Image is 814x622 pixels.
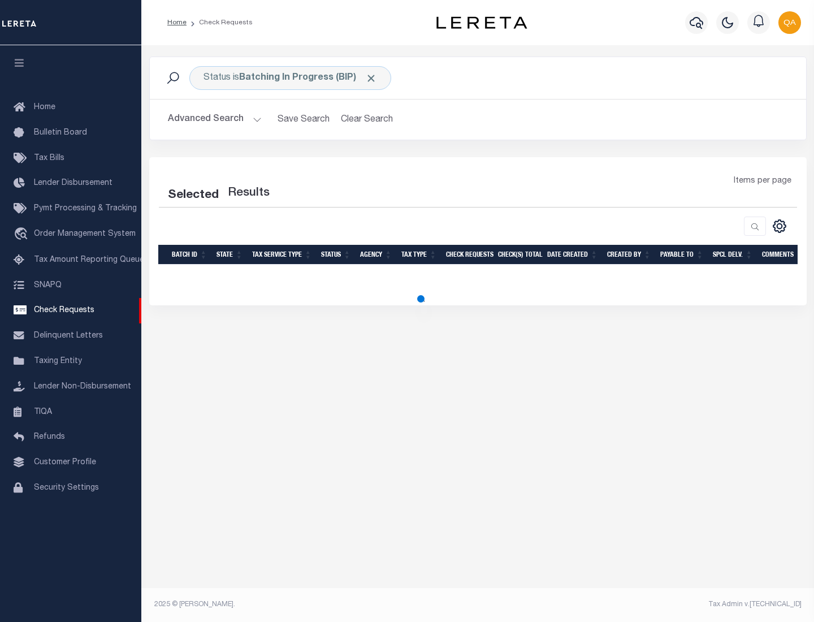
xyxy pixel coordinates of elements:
[228,184,270,202] label: Results
[493,245,543,265] th: Check(s) Total
[356,245,397,265] th: Agency
[34,484,99,492] span: Security Settings
[778,11,801,34] img: svg+xml;base64,PHN2ZyB4bWxucz0iaHR0cDovL3d3dy53My5vcmcvMjAwMC9zdmciIHBvaW50ZXItZXZlbnRzPSJub25lIi...
[34,459,96,466] span: Customer Profile
[34,154,64,162] span: Tax Bills
[336,109,398,131] button: Clear Search
[656,245,708,265] th: Payable To
[365,72,377,84] span: Click to Remove
[34,306,94,314] span: Check Requests
[603,245,656,265] th: Created By
[34,332,103,340] span: Delinquent Letters
[168,109,262,131] button: Advanced Search
[34,281,62,289] span: SNAPQ
[271,109,336,131] button: Save Search
[34,179,112,187] span: Lender Disbursement
[34,408,52,416] span: TIQA
[168,187,219,205] div: Selected
[167,19,187,26] a: Home
[34,383,131,391] span: Lender Non-Disbursement
[34,433,65,441] span: Refunds
[708,245,757,265] th: Spcl Delv.
[34,230,136,238] span: Order Management System
[189,66,391,90] div: Click to Edit
[436,16,527,29] img: logo-dark.svg
[187,18,253,28] li: Check Requests
[248,245,317,265] th: Tax Service Type
[34,129,87,137] span: Bulletin Board
[34,357,82,365] span: Taxing Entity
[757,245,808,265] th: Comments
[34,256,144,264] span: Tax Amount Reporting Queue
[543,245,603,265] th: Date Created
[239,74,377,83] b: Batching In Progress (BIP)
[167,245,212,265] th: Batch Id
[397,245,441,265] th: Tax Type
[34,103,55,111] span: Home
[486,599,802,610] div: Tax Admin v.[TECHNICAL_ID]
[212,245,248,265] th: State
[734,175,791,188] span: Items per page
[317,245,356,265] th: Status
[146,599,478,610] div: 2025 © [PERSON_NAME].
[14,227,32,242] i: travel_explore
[34,205,137,213] span: Pymt Processing & Tracking
[441,245,493,265] th: Check Requests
